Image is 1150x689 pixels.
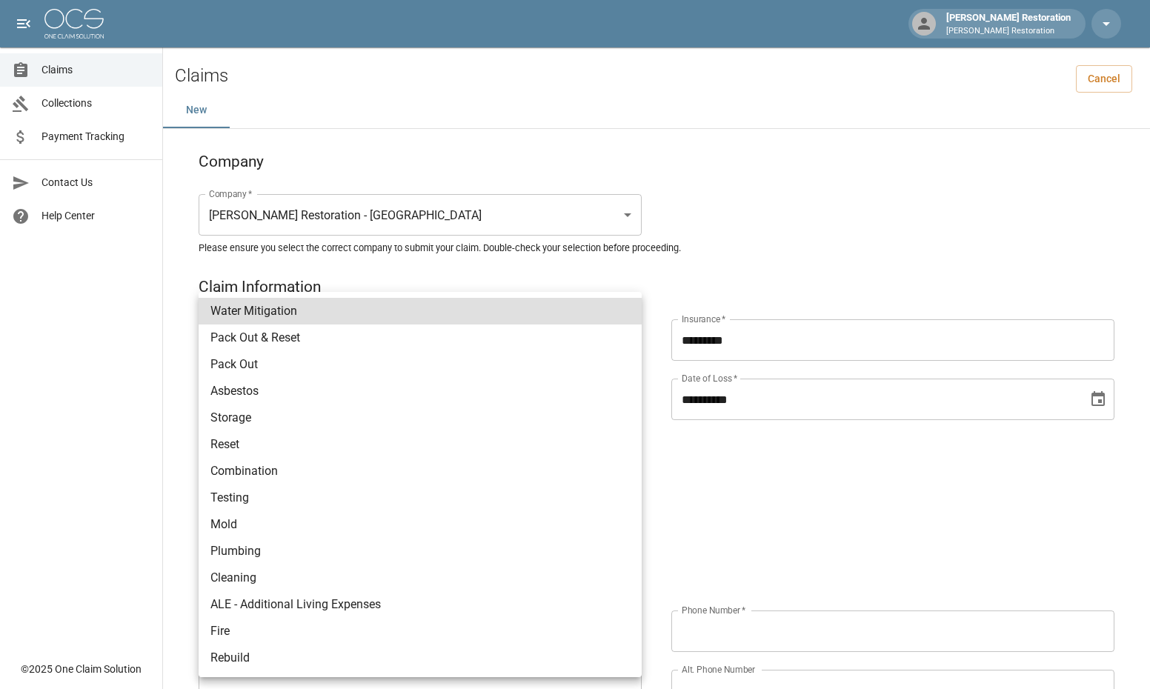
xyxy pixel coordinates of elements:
li: ALE - Additional Living Expenses [199,591,642,618]
li: Asbestos [199,378,642,405]
li: Pack Out [199,351,642,378]
li: Storage [199,405,642,431]
li: Pack Out & Reset [199,324,642,351]
li: Fire [199,618,642,645]
li: Combination [199,458,642,485]
li: Testing [199,485,642,511]
li: Plumbing [199,538,642,565]
li: Rebuild [199,645,642,671]
li: Water Mitigation [199,298,642,324]
li: Cleaning [199,565,642,591]
li: Reset [199,431,642,458]
li: Mold [199,511,642,538]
